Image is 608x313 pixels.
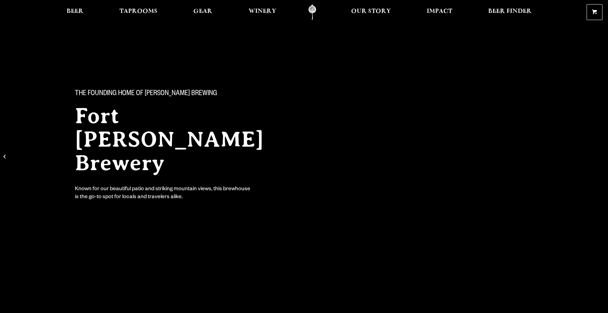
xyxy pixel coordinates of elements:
[193,9,212,14] span: Gear
[189,4,217,20] a: Gear
[115,4,162,20] a: Taprooms
[75,104,290,175] h2: Fort [PERSON_NAME] Brewery
[249,9,276,14] span: Winery
[488,9,532,14] span: Beer Finder
[422,4,457,20] a: Impact
[244,4,281,20] a: Winery
[427,9,452,14] span: Impact
[299,4,325,20] a: Odell Home
[484,4,536,20] a: Beer Finder
[347,4,395,20] a: Our Story
[351,9,391,14] span: Our Story
[67,9,84,14] span: Beer
[119,9,157,14] span: Taprooms
[75,186,252,202] div: Known for our beautiful patio and striking mountain views, this brewhouse is the go-to spot for l...
[75,90,217,99] span: The Founding Home of [PERSON_NAME] Brewing
[62,4,88,20] a: Beer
